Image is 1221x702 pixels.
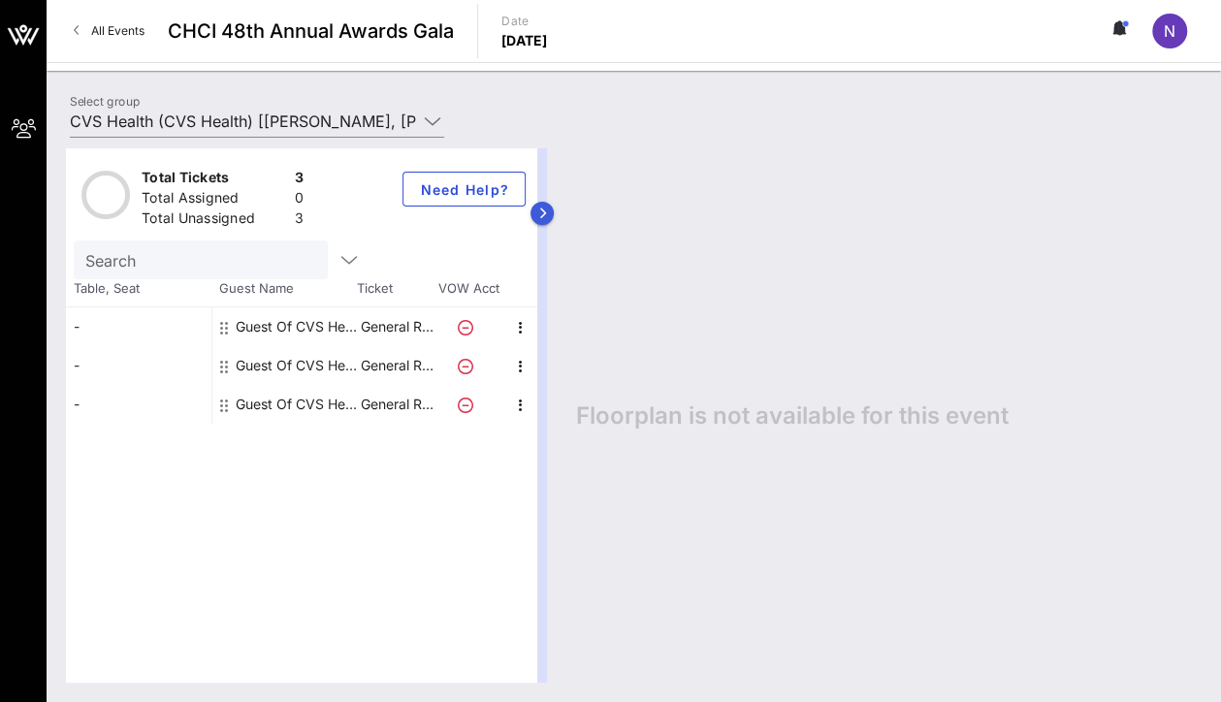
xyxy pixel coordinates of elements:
[91,23,145,38] span: All Events
[142,168,287,192] div: Total Tickets
[236,346,358,385] div: Guest Of CVS Health
[358,307,435,346] p: General R…
[66,385,211,424] div: -
[1164,21,1175,41] span: N
[66,307,211,346] div: -
[358,346,435,385] p: General R…
[434,279,502,299] span: VOW Acct
[402,172,526,207] button: Need Help?
[295,188,304,212] div: 0
[236,385,358,424] div: Guest Of CVS Health
[295,208,304,233] div: 3
[1152,14,1187,48] div: N
[142,208,287,233] div: Total Unassigned
[168,16,454,46] span: CHCI 48th Annual Awards Gala
[357,279,434,299] span: Ticket
[66,346,211,385] div: -
[358,385,435,424] p: General R…
[419,181,509,198] span: Need Help?
[62,16,156,47] a: All Events
[501,12,548,31] p: Date
[576,401,1009,431] span: Floorplan is not available for this event
[295,168,304,192] div: 3
[142,188,287,212] div: Total Assigned
[70,94,140,109] label: Select group
[236,307,358,346] div: Guest Of CVS Health
[211,279,357,299] span: Guest Name
[501,31,548,50] p: [DATE]
[66,279,211,299] span: Table, Seat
